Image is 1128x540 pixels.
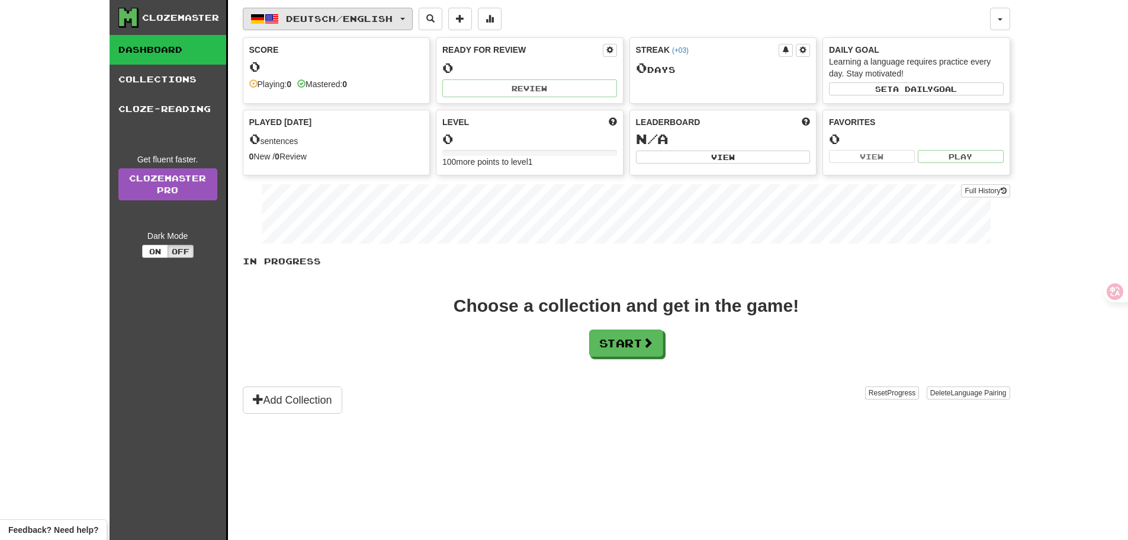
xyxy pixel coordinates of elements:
[927,386,1010,400] button: DeleteLanguage Pairing
[249,132,424,147] div: sentences
[442,60,617,75] div: 0
[118,168,217,200] a: ClozemasterPro
[243,255,1010,267] p: In Progress
[287,79,291,89] strong: 0
[448,8,472,30] button: Add sentence to collection
[243,8,413,30] button: Deutsch/English
[275,152,279,161] strong: 0
[829,116,1004,128] div: Favorites
[249,44,424,56] div: Score
[110,65,226,94] a: Collections
[142,12,219,24] div: Clozemaster
[118,154,217,165] div: Get fluent faster.
[286,14,393,24] span: Deutsch / English
[672,46,689,55] a: (+03)
[442,132,617,146] div: 0
[829,132,1004,146] div: 0
[110,35,226,65] a: Dashboard
[829,150,915,163] button: View
[142,245,168,258] button: On
[829,82,1004,95] button: Seta dailygoal
[865,386,919,400] button: ResetProgress
[961,184,1010,197] button: Full History
[589,330,663,357] button: Start
[442,156,617,168] div: 100 more points to level 1
[636,116,700,128] span: Leaderboard
[887,389,915,397] span: Progress
[8,524,98,536] span: Open feedback widget
[249,152,254,161] strong: 0
[249,78,292,90] div: Playing:
[249,116,312,128] span: Played [DATE]
[243,386,342,414] button: Add Collection
[249,59,424,74] div: 0
[249,151,424,162] div: New / Review
[442,79,617,97] button: Review
[297,78,347,90] div: Mastered:
[442,44,603,56] div: Ready for Review
[168,245,194,258] button: Off
[950,389,1006,397] span: Language Pairing
[893,85,933,93] span: a daily
[636,59,647,76] span: 0
[118,230,217,242] div: Dark Mode
[609,116,617,128] span: Score more points to level up
[636,151,811,164] button: View
[636,44,779,56] div: Streak
[442,116,469,128] span: Level
[829,44,1004,56] div: Daily Goal
[636,130,669,147] span: N/A
[829,56,1004,79] div: Learning a language requires practice every day. Stay motivated!
[342,79,347,89] strong: 0
[478,8,502,30] button: More stats
[802,116,810,128] span: This week in points, UTC
[419,8,442,30] button: Search sentences
[454,297,799,315] div: Choose a collection and get in the game!
[918,150,1004,163] button: Play
[110,94,226,124] a: Cloze-Reading
[636,60,811,76] div: Day s
[249,130,261,147] span: 0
